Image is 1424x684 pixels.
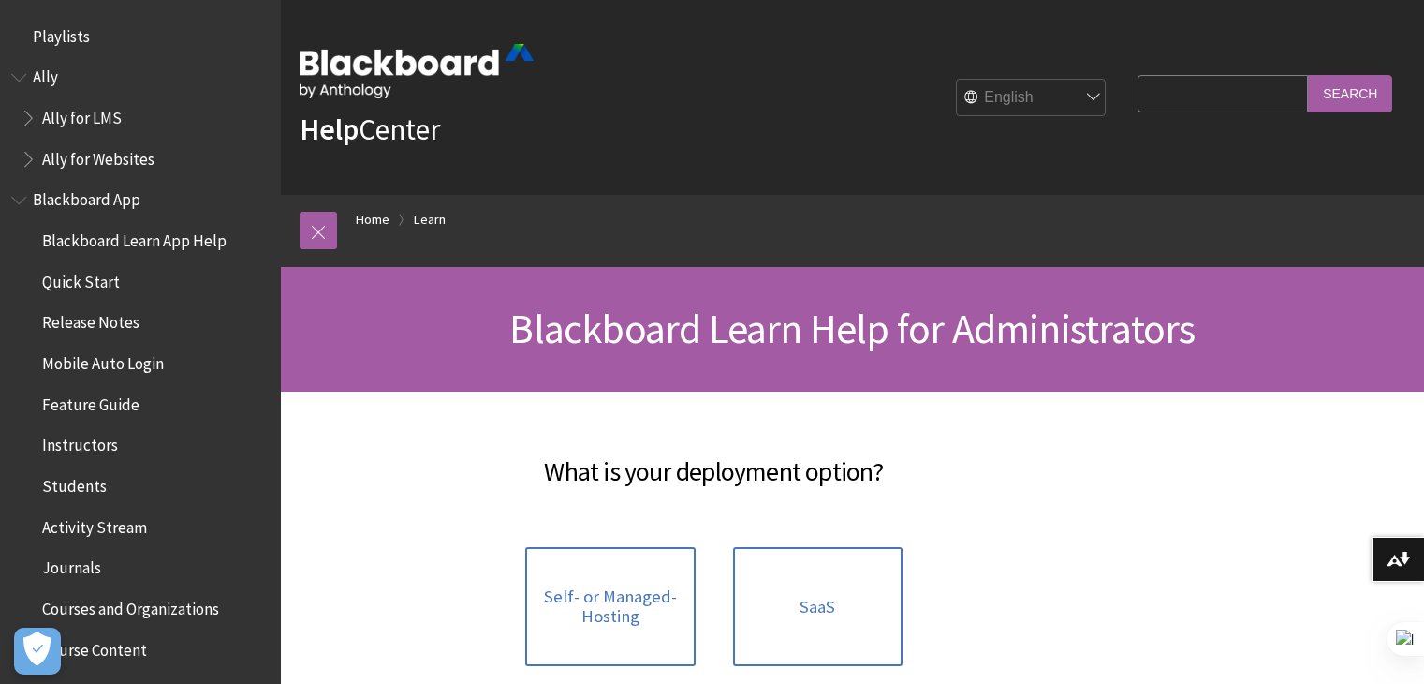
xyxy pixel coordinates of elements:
[42,266,120,291] span: Quick Start
[800,597,835,617] span: SaaS
[414,208,446,231] a: Learn
[42,553,101,578] span: Journals
[300,111,440,148] a: HelpCenter
[42,225,227,250] span: Blackboard Learn App Help
[33,21,90,46] span: Playlists
[42,470,107,496] span: Students
[42,512,147,537] span: Activity Stream
[300,44,534,98] img: Blackboard by Anthology
[42,634,147,660] span: Course Content
[42,348,164,373] span: Mobile Auto Login
[509,303,1195,354] span: Blackboard Learn Help for Administrators
[11,62,270,175] nav: Book outline for Anthology Ally Help
[42,430,118,455] span: Instructors
[300,111,359,148] strong: Help
[33,62,58,87] span: Ally
[525,547,695,666] a: Self- or Managed-Hosting
[300,429,1128,491] h2: What is your deployment option?
[1308,75,1392,112] input: Search
[14,628,61,675] button: Ouvrir le centre de préférences
[42,143,154,169] span: Ally for Websites
[733,547,903,666] a: SaaS
[42,102,122,127] span: Ally for LMS
[42,593,219,618] span: Courses and Organizations
[11,21,270,52] nav: Book outline for Playlists
[957,80,1107,117] select: Site Language Selector
[33,185,140,210] span: Blackboard App
[42,307,139,333] span: Release Notes
[42,389,139,414] span: Feature Guide
[536,587,683,627] span: Self- or Managed-Hosting
[356,208,389,231] a: Home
